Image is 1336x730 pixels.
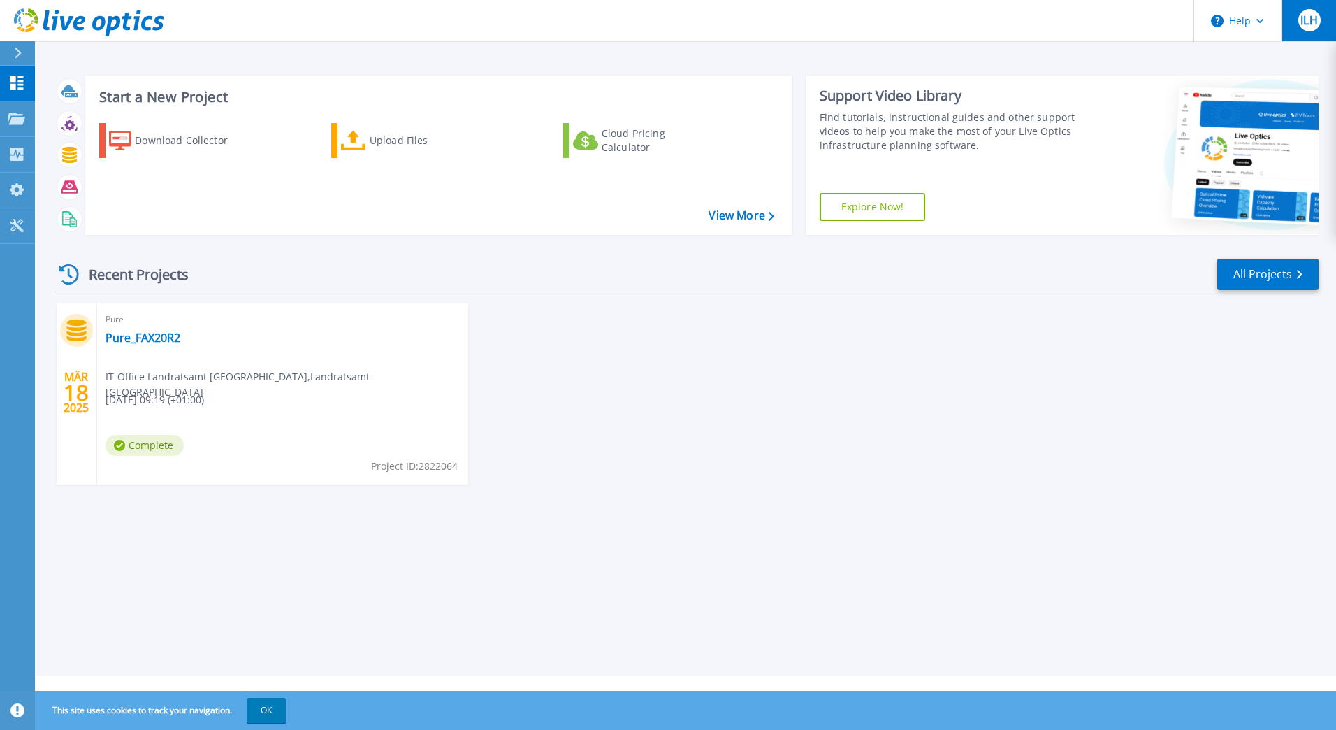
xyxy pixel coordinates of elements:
div: Recent Projects [54,257,208,292]
span: IT-Office Landratsamt [GEOGRAPHIC_DATA] , Landratsamt [GEOGRAPHIC_DATA] [106,369,468,400]
span: This site uses cookies to track your navigation. [38,698,286,723]
div: Download Collector [135,127,247,155]
a: All Projects [1217,259,1319,290]
div: MÄR 2025 [63,367,89,418]
div: Support Video Library [820,87,1081,105]
span: [DATE] 09:19 (+01:00) [106,392,204,408]
a: View More [709,209,774,222]
span: Pure [106,312,460,327]
a: Pure_FAX20R2 [106,331,180,345]
a: Upload Files [331,123,487,158]
div: Upload Files [370,127,481,155]
div: Find tutorials, instructional guides and other support videos to help you make the most of your L... [820,110,1081,152]
span: Project ID: 2822064 [371,459,458,474]
h3: Start a New Project [99,90,774,105]
a: Explore Now! [820,193,926,221]
a: Download Collector [99,123,255,158]
button: OK [247,698,286,723]
span: 18 [64,387,89,399]
span: Complete [106,435,184,456]
span: ILH [1300,15,1317,26]
div: Cloud Pricing Calculator [602,127,713,155]
a: Cloud Pricing Calculator [563,123,719,158]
